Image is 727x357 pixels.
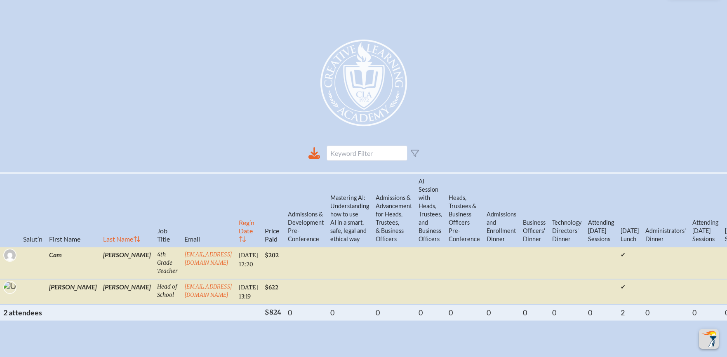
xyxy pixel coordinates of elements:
th: 0 [415,305,445,320]
td: [PERSON_NAME] [46,279,100,305]
td: [PERSON_NAME] [100,279,154,305]
th: Admissions & Advancement for Heads, Trustees, & Business Officers [372,173,415,247]
div: Download to CSV [308,147,320,159]
th: Admissions & Development Pre-Conference [285,173,327,247]
span: ✔ [621,283,626,291]
th: 0 [549,305,585,320]
img: Creative Learning Academy [314,33,413,132]
th: 0 [642,305,689,320]
img: To the top [701,331,717,347]
th: 0 [285,305,327,320]
th: 0 [372,305,415,320]
th: 0 [327,305,372,320]
td: Head of School [154,279,181,305]
th: Admissions and Enrollment Dinner [483,173,520,247]
th: Reg’n Date [235,173,261,247]
th: 0 [445,305,483,320]
img: Gravatar [4,249,16,261]
th: 0 [585,305,617,320]
a: [EMAIL_ADDRESS][DOMAIN_NAME] [184,283,232,298]
th: Attending [DATE] Sessions [689,173,722,247]
button: Scroll Top [699,329,719,349]
th: Job Title [154,173,181,247]
td: 4th Grade Teacher [154,247,181,279]
th: Technology Directors' Dinner [549,173,585,247]
th: 2 [617,305,642,320]
th: Attending [DATE] Sessions [585,173,617,247]
span: [DATE] 13:19 [239,284,258,300]
th: First Name [46,173,100,247]
td: [PERSON_NAME] [100,247,154,279]
span: $202 [265,252,279,259]
img: User Avatar [1,280,26,302]
span: $622 [265,284,278,291]
input: Keyword Filter [327,146,407,161]
th: 0 [689,305,722,320]
th: Last Name [100,173,154,247]
th: [DATE] Lunch [617,173,642,247]
th: Heads, Trustees & Business Officers Pre-Conference [445,173,483,247]
th: Price Paid [261,173,285,247]
th: Mastering AI: Understanding how to use AI in a smart, safe, legal and ethical way [327,173,372,247]
span: [DATE] 12:20 [239,252,258,268]
th: $824 [261,305,285,320]
td: Cam [46,247,100,279]
th: Administrators' Dinner [642,173,689,247]
th: 0 [483,305,520,320]
th: Email [181,173,235,247]
span: ✔ [621,251,626,258]
th: AI Session with Heads, Trustees, and Business Officers [415,173,445,247]
th: Salut’n [20,173,46,247]
th: 0 [520,305,549,320]
a: [EMAIL_ADDRESS][DOMAIN_NAME] [184,251,232,266]
th: Business Officers' Dinner [520,173,549,247]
